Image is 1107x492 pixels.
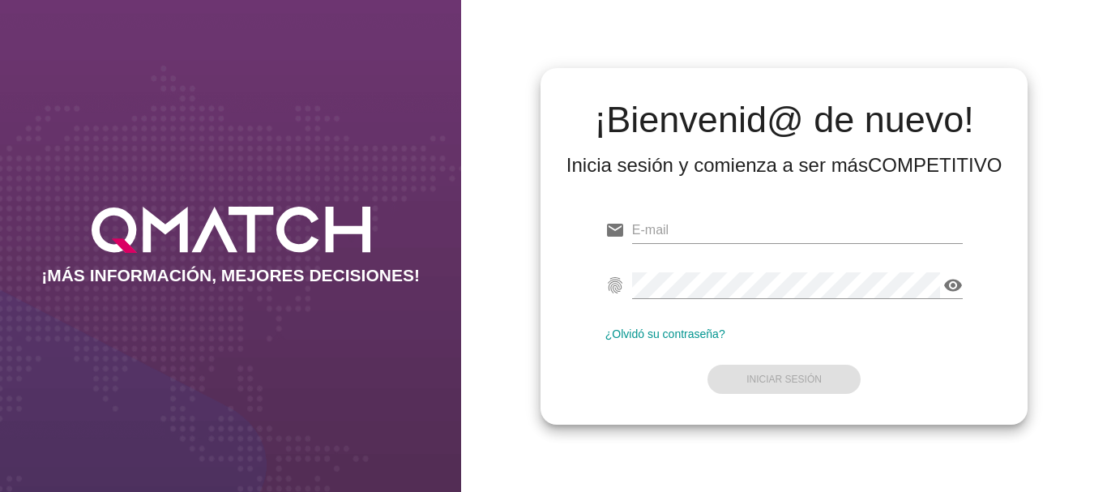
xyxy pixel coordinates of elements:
i: fingerprint [605,276,625,295]
a: ¿Olvidó su contraseña? [605,327,725,340]
h2: ¡MÁS INFORMACIÓN, MEJORES DECISIONES! [41,266,420,285]
i: visibility [943,276,963,295]
h2: ¡Bienvenid@ de nuevo! [566,101,1002,139]
i: email [605,220,625,240]
input: E-mail [632,217,964,243]
strong: COMPETITIVO [868,154,1002,176]
div: Inicia sesión y comienza a ser más [566,152,1002,178]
